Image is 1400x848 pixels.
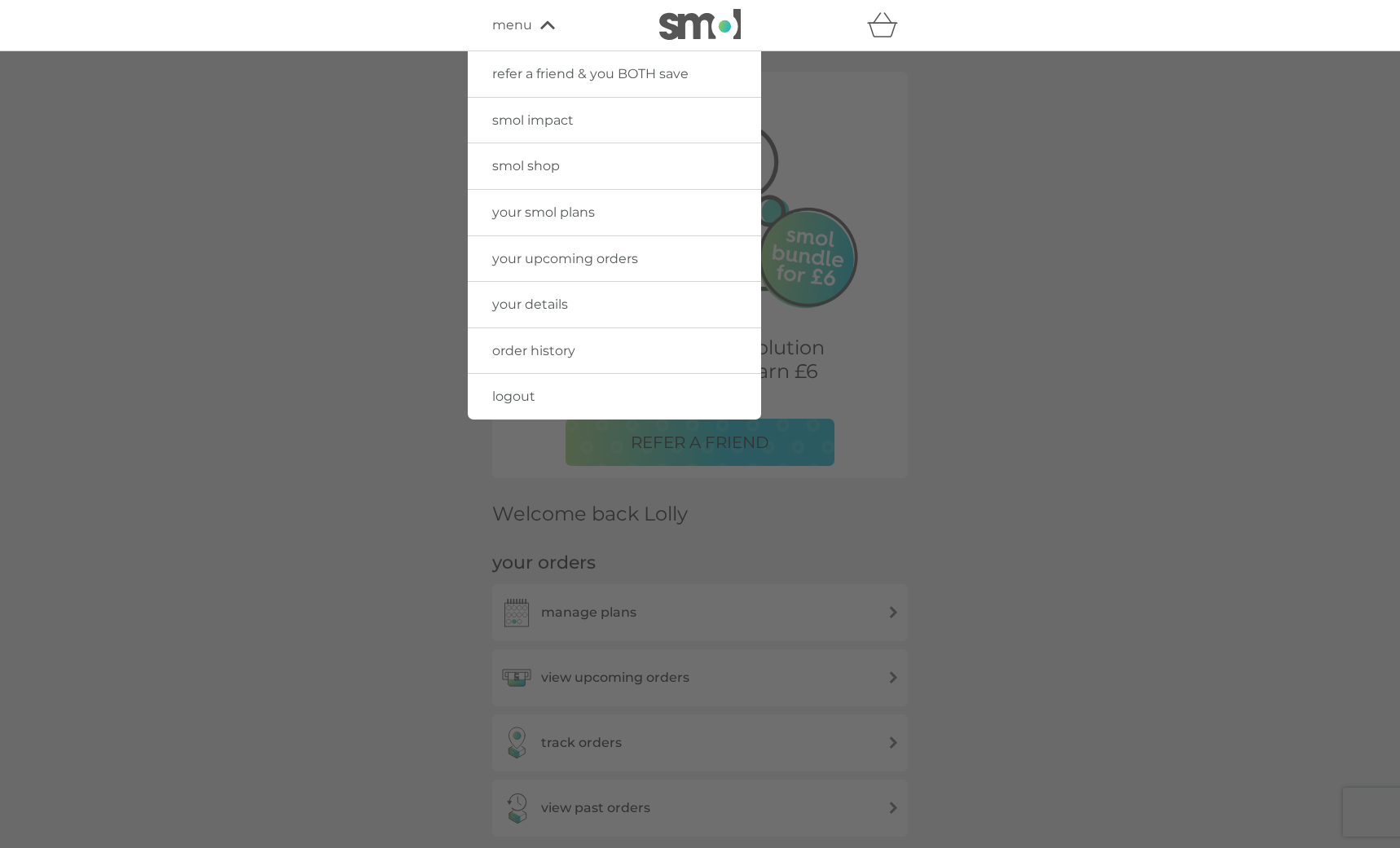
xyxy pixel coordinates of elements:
span: your smol plans [492,204,595,220]
a: your smol plans [468,190,761,235]
a: your details [468,282,761,327]
a: smol shop [468,143,761,189]
a: smol impact [468,98,761,143]
span: smol impact [492,112,574,128]
span: your upcoming orders [492,251,638,266]
a: your upcoming orders [468,236,761,282]
img: smol [659,9,741,40]
span: refer a friend & you BOTH save [492,66,689,81]
span: your details [492,297,568,312]
span: order history [492,343,575,358]
span: smol shop [492,158,560,174]
a: refer a friend & you BOTH save [468,51,761,97]
a: order history [468,328,761,374]
span: logout [492,389,535,404]
a: logout [468,374,761,420]
div: basket [867,9,908,42]
span: menu [492,15,532,36]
